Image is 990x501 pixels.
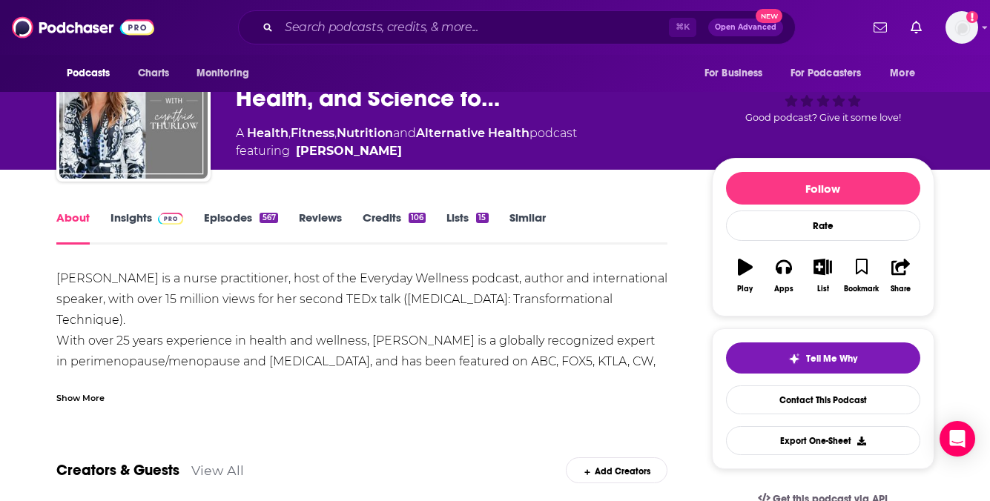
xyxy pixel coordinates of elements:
span: , [288,126,291,140]
span: For Podcasters [791,63,862,84]
a: Reviews [299,210,342,245]
div: Add Creators [566,457,667,483]
a: InsightsPodchaser Pro [110,210,184,245]
div: Bookmark [844,285,879,293]
a: Fitness [291,126,334,140]
div: Apps [774,285,793,293]
a: Show notifications dropdown [905,15,928,40]
button: open menu [781,59,883,87]
a: Episodes567 [204,210,277,245]
input: Search podcasts, credits, & more... [279,16,669,39]
div: A podcast [236,125,577,160]
img: Everyday Wellness: Midlife Hormones, Health, and Science for Women 35+ [59,30,208,179]
span: Logged in as heidi.egloff [946,11,978,44]
span: Good podcast? Give it some love! [745,112,901,123]
div: Search podcasts, credits, & more... [238,10,796,44]
span: Tell Me Why [806,353,857,365]
img: Podchaser Pro [158,213,184,225]
span: Podcasts [67,63,110,84]
span: Open Advanced [715,24,776,31]
div: Play [737,285,753,293]
span: , [334,126,337,140]
button: Play [726,249,765,302]
button: open menu [56,59,130,87]
button: open menu [694,59,782,87]
img: Podchaser - Follow, Share and Rate Podcasts [12,13,154,42]
button: open menu [186,59,268,87]
a: Alternative Health [416,126,529,140]
button: List [803,249,842,302]
a: Charts [128,59,179,87]
svg: Add a profile image [966,11,978,23]
a: Health [247,126,288,140]
button: tell me why sparkleTell Me Why [726,342,920,374]
a: Nutrition [337,126,393,140]
button: Export One-Sheet [726,426,920,455]
span: For Business [704,63,763,84]
button: open menu [880,59,934,87]
a: Similar [509,210,546,245]
a: Cynthia Thurlow [296,142,402,160]
span: New [756,9,782,23]
div: Share [891,285,911,293]
a: Show notifications dropdown [868,15,893,40]
span: Charts [138,63,170,84]
button: Apps [765,249,803,302]
div: 106 [409,213,426,223]
a: Creators & Guests [56,461,179,480]
span: featuring [236,142,577,160]
div: List [817,285,829,293]
a: About [56,210,90,245]
a: Lists15 [446,210,488,245]
a: Credits106 [363,210,426,245]
span: ⌘ K [669,18,696,37]
button: Show profile menu [946,11,978,44]
button: Open AdvancedNew [708,19,783,36]
div: 15 [476,213,488,223]
div: Rate [726,210,920,241]
button: Bookmark [842,249,881,302]
a: View All [191,462,244,478]
button: Share [881,249,920,302]
div: 567 [260,213,277,223]
div: [PERSON_NAME] is a nurse practitioner, host of the Everyday Wellness podcast, author and internat... [56,268,668,414]
img: User Profile [946,11,978,44]
span: More [890,63,915,84]
img: tell me why sparkle [788,353,800,365]
a: Contact This Podcast [726,385,920,414]
span: and [393,126,416,140]
div: Open Intercom Messenger [940,421,975,457]
span: Monitoring [197,63,249,84]
button: Follow [726,172,920,205]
